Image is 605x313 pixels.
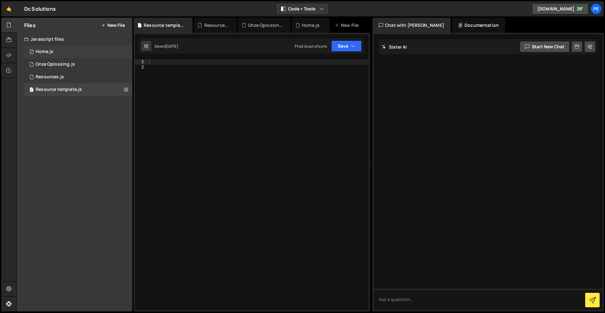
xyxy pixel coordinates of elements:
[248,22,283,28] div: Onze Oplossing.js
[532,3,589,15] a: [DOMAIN_NAME]
[36,74,64,80] div: Resources.js
[24,22,36,29] h2: Files
[101,23,125,28] button: New File
[302,22,320,28] div: Home.js
[591,3,602,15] a: Pe
[36,62,75,67] div: Onze Oplossing.js
[36,49,53,55] div: Home.js
[30,88,33,93] span: 1
[372,18,451,33] div: Chat with [PERSON_NAME]
[520,41,570,52] button: Start new chat
[135,59,148,65] div: 1
[166,44,178,49] div: [DATE]
[144,22,185,28] div: Resource template.js
[24,83,132,96] div: 17090/47131.js
[24,45,132,58] div: 17090/47077.js
[1,1,17,16] a: 🤙
[295,44,327,49] div: Prod is out of sync
[382,44,407,50] h2: Slater AI
[135,65,148,70] div: 2
[154,44,178,49] div: Saved
[335,22,361,28] div: New File
[331,40,362,52] button: Save
[452,18,505,33] div: Documentation
[204,22,229,28] div: Resources.js
[24,71,132,83] div: 17090/47213.js
[17,33,132,45] div: Javascript files
[24,58,132,71] div: 17090/47480.js
[24,5,56,13] div: Dc Solutions
[36,87,82,92] div: Resource template.js
[30,50,33,55] span: 1
[276,3,329,15] button: Code + Tools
